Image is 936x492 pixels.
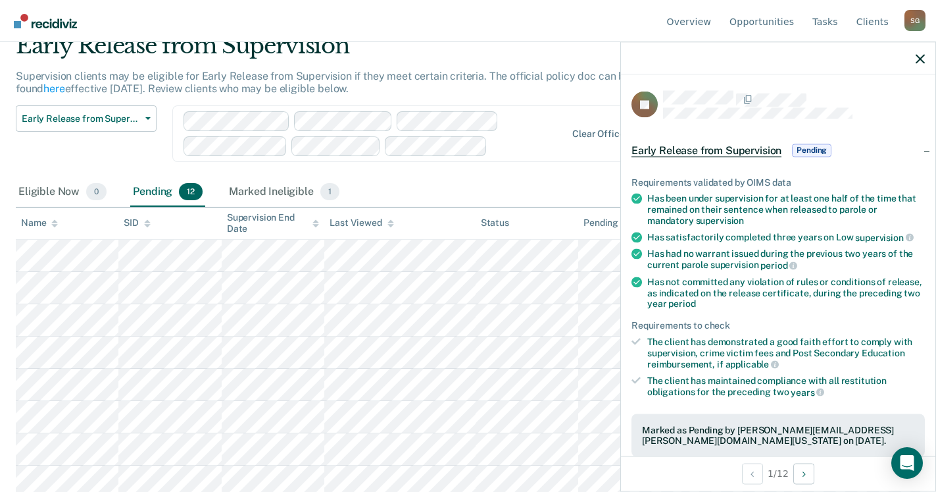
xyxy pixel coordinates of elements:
[647,276,925,309] div: Has not committed any violation of rules or conditions of release, as indicated on the release ce...
[621,129,935,171] div: Early Release from SupervisionPending
[86,183,107,200] span: 0
[792,144,831,157] span: Pending
[742,463,763,484] button: Previous Opportunity
[130,178,205,207] div: Pending
[124,217,151,229] div: SID
[22,113,140,124] span: Early Release from Supervision
[481,217,509,229] div: Status
[642,424,914,447] div: Marked as Pending by [PERSON_NAME][EMAIL_ADDRESS][PERSON_NAME][DOMAIN_NAME][US_STATE] on [DATE].
[16,32,718,70] div: Early Release from Supervision
[855,232,913,242] span: supervision
[647,193,925,226] div: Has been under supervision for at least one half of the time that remained on their sentence when...
[14,14,77,28] img: Recidiviz
[791,387,824,397] span: years
[696,215,744,225] span: supervision
[647,231,925,243] div: Has satisfactorily completed three years on Low
[21,217,58,229] div: Name
[904,10,925,31] div: S G
[16,178,109,207] div: Eligible Now
[631,320,925,331] div: Requirements to check
[16,70,631,95] p: Supervision clients may be eligible for Early Release from Supervision if they meet certain crite...
[647,248,925,271] div: Has had no warrant issued during the previous two years of the current parole supervision
[631,177,925,188] div: Requirements validated by OIMS data
[760,260,797,270] span: period
[179,183,203,200] span: 12
[583,217,645,229] div: Pending for
[226,178,342,207] div: Marked Ineligible
[668,298,695,309] span: period
[631,144,781,157] span: Early Release from Supervision
[227,212,319,234] div: Supervision End Date
[621,456,935,491] div: 1 / 12
[793,463,814,484] button: Next Opportunity
[647,375,925,398] div: The client has maintained compliance with all restitution obligations for the preceding two
[320,183,339,200] span: 1
[330,217,393,229] div: Last Viewed
[726,359,779,369] span: applicable
[904,10,925,31] button: Profile dropdown button
[43,82,64,95] a: here
[572,128,633,140] div: Clear officers
[891,447,923,479] div: Open Intercom Messenger
[647,336,925,369] div: The client has demonstrated a good faith effort to comply with supervision, crime victim fees and...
